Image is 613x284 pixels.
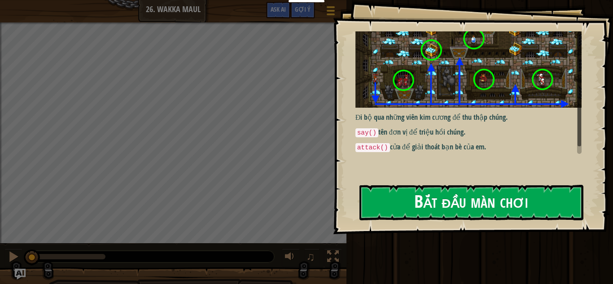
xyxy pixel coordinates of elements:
[359,185,583,220] button: Bắt đầu màn chơi
[295,5,311,13] span: Gợi ý
[15,269,26,280] button: Ask AI
[304,249,320,267] button: ♫
[320,2,342,23] button: Hiện game menu
[355,128,378,137] code: say()
[306,250,315,263] span: ♫
[324,249,342,267] button: Bật tắt chế độ toàn màn hình
[282,249,300,267] button: Tùy chỉnh âm lượng
[355,127,588,138] p: tên đơn vị để triệu hồi chúng.
[355,31,588,108] img: Wakka maul
[355,142,588,153] p: cửa để giải thoát bạn bè của em.
[355,143,390,152] code: attack()
[355,112,588,122] p: Đi bộ qua những viên kim cương để thu thập chúng.
[266,2,290,18] button: Ask AI
[4,249,22,267] button: Ctrl + P: Pause
[271,5,286,13] span: Ask AI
